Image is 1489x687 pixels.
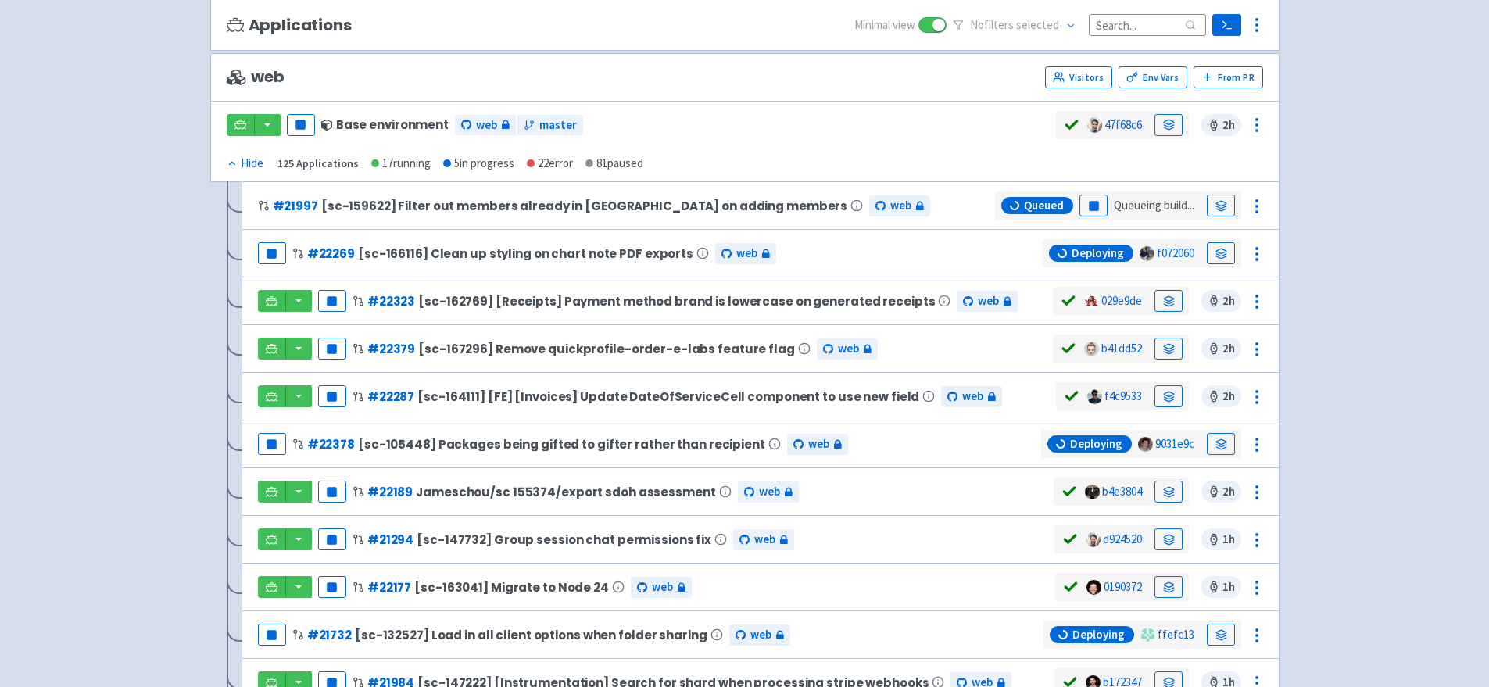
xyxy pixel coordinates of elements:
[1101,293,1142,308] a: 029e9de
[733,529,794,550] a: web
[1201,528,1241,550] span: 1 h
[1072,627,1125,642] span: Deploying
[321,199,847,213] span: [sc-159622] Filter out members already in [GEOGRAPHIC_DATA] on adding members
[890,197,911,215] span: web
[808,435,829,453] span: web
[1045,66,1112,88] a: Visitors
[443,155,514,173] div: 5 in progress
[759,483,780,501] span: web
[1079,195,1108,216] button: Pause
[736,245,757,263] span: web
[869,195,930,216] a: web
[838,340,859,358] span: web
[476,116,497,134] span: web
[1201,290,1241,312] span: 2 h
[1104,117,1142,132] a: 47f68c6
[318,338,346,360] button: Pause
[1158,627,1194,642] a: ffefc13
[367,579,411,596] a: #22177
[258,433,286,455] button: Pause
[321,118,449,131] div: Base environment
[1070,436,1122,452] span: Deploying
[1201,385,1241,407] span: 2 h
[787,434,848,455] a: web
[1201,114,1241,136] span: 2 h
[258,624,286,646] button: Pause
[738,481,799,503] a: web
[1024,198,1064,213] span: Queued
[1157,245,1194,260] a: f072060
[652,578,673,596] span: web
[715,243,776,264] a: web
[1119,66,1187,88] a: Env Vars
[817,338,878,360] a: web
[367,293,415,310] a: #22323
[1072,245,1124,261] span: Deploying
[227,16,352,34] h3: Applications
[750,626,771,644] span: web
[358,247,693,260] span: [sc-166116] Clean up styling on chart note PDF exports
[417,533,711,546] span: [sc-147732] Group session chat permissions fix
[957,291,1018,312] a: web
[416,485,715,499] span: Jameschou/sc 155374/export sdoh assessment
[318,385,346,407] button: Pause
[729,624,790,646] a: web
[307,245,355,262] a: #22269
[1201,338,1241,360] span: 2 h
[258,242,286,264] button: Pause
[318,528,346,550] button: Pause
[585,155,643,173] div: 81 paused
[1194,66,1263,88] button: From PR
[1201,481,1241,503] span: 2 h
[517,115,583,136] a: master
[371,155,431,173] div: 17 running
[962,388,983,406] span: web
[854,16,915,34] span: Minimal view
[307,627,352,643] a: #21732
[1001,195,1194,216] span: Queueing build...
[455,115,516,136] a: web
[1201,576,1241,598] span: 1 h
[367,388,414,405] a: #22287
[227,155,263,173] div: Hide
[1101,341,1142,356] a: b41dd52
[287,114,315,136] button: Pause
[539,116,577,134] span: master
[318,290,346,312] button: Pause
[358,438,765,451] span: [sc-105448] Packages being gifted to gifter rather than recipient
[527,155,573,173] div: 22 error
[417,390,919,403] span: [sc-164111] [FE] [Invoices] Update DateOfServiceCell component to use new field
[1102,484,1142,499] a: b4e3804
[227,68,285,86] span: web
[273,198,318,214] a: #21997
[1104,388,1142,403] a: f4c9533
[1212,14,1241,36] a: Terminal
[367,531,413,548] a: #21294
[418,342,795,356] span: [sc-167296] Remove quickprofile-order-e-labs feature flag
[367,341,415,357] a: #22379
[1155,436,1194,451] a: 9031e9c
[414,581,609,594] span: [sc-163041] Migrate to Node 24
[1104,579,1142,594] a: 0190372
[227,155,265,173] button: Hide
[970,16,1059,34] span: No filter s
[307,436,355,453] a: #22378
[754,531,775,549] span: web
[941,386,1002,407] a: web
[355,628,707,642] span: [sc-132527] Load in all client options when folder sharing
[1103,531,1142,546] a: d924520
[277,155,359,173] div: 125 Applications
[367,484,413,500] a: #22189
[1089,14,1206,35] input: Search...
[631,577,692,598] a: web
[318,576,346,598] button: Pause
[418,295,935,308] span: [sc-162769] [Receipts] Payment method brand is lowercase on generated receipts
[318,481,346,503] button: Pause
[1016,17,1059,32] span: selected
[978,292,999,310] span: web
